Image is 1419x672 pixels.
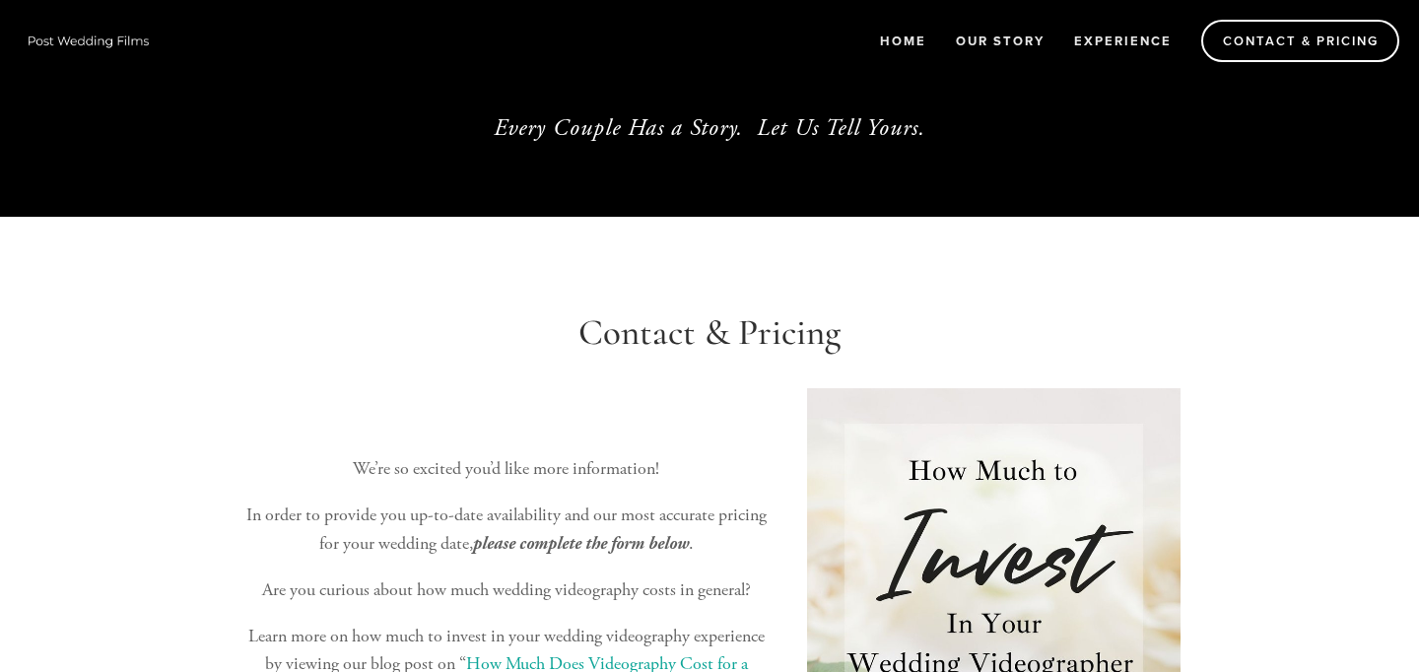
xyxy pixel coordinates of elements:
a: Our Story [943,25,1057,57]
h1: Contact & Pricing [238,311,1181,355]
p: Are you curious about how much wedding videography costs in general? [238,576,774,605]
a: Contact & Pricing [1201,20,1399,62]
a: Home [867,25,939,57]
img: Wisconsin Wedding Videographer [20,26,158,55]
p: In order to provide you up-to-date availability and our most accurate pricing for your wedding da... [238,502,774,559]
p: Every Couple Has a Story. Let Us Tell Yours. [270,110,1149,146]
p: We’re so excited you’d like more information! [238,455,774,484]
a: Experience [1061,25,1184,57]
em: please complete the form below [473,533,689,554]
